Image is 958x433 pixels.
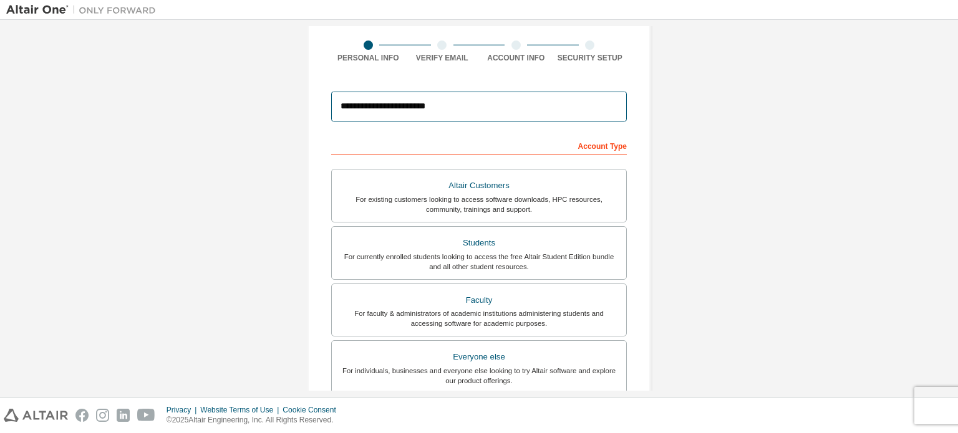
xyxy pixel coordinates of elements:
[167,415,344,426] p: © 2025 Altair Engineering, Inc. All Rights Reserved.
[6,4,162,16] img: Altair One
[339,252,619,272] div: For currently enrolled students looking to access the free Altair Student Edition bundle and all ...
[339,348,619,366] div: Everyone else
[331,135,627,155] div: Account Type
[200,405,283,415] div: Website Terms of Use
[117,409,130,422] img: linkedin.svg
[339,292,619,309] div: Faculty
[339,308,619,328] div: For faculty & administrators of academic institutions administering students and accessing softwa...
[4,409,68,422] img: altair_logo.svg
[339,366,619,386] div: For individuals, businesses and everyone else looking to try Altair software and explore our prod...
[405,53,480,63] div: Verify Email
[75,409,89,422] img: facebook.svg
[167,405,200,415] div: Privacy
[479,53,553,63] div: Account Info
[96,409,109,422] img: instagram.svg
[339,194,619,214] div: For existing customers looking to access software downloads, HPC resources, community, trainings ...
[331,53,405,63] div: Personal Info
[283,405,343,415] div: Cookie Consent
[339,234,619,252] div: Students
[553,53,627,63] div: Security Setup
[339,177,619,194] div: Altair Customers
[137,409,155,422] img: youtube.svg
